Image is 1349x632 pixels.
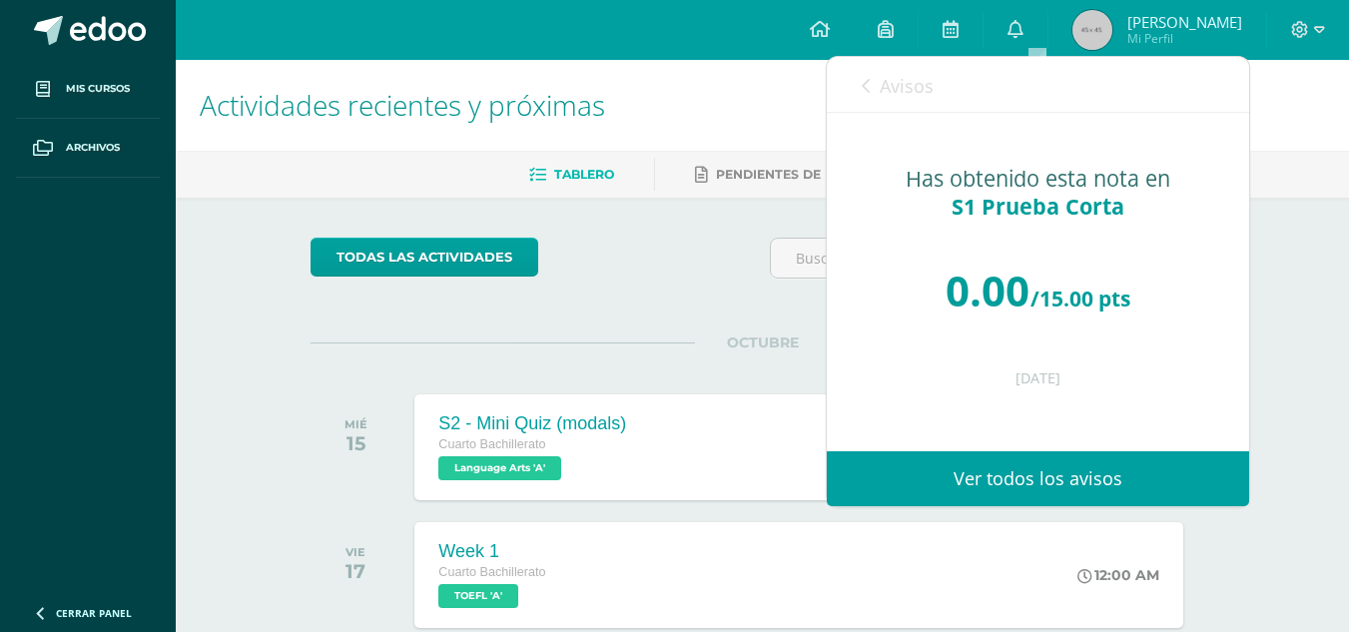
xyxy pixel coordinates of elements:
span: OCTUBRE [695,333,831,351]
span: 0.00 [946,262,1029,318]
span: Pendientes de entrega [716,167,887,182]
span: Tablero [554,167,614,182]
div: VIE [345,545,365,559]
div: Week 1 [438,541,545,562]
div: Has obtenido esta nota en [867,165,1209,221]
input: Busca una actividad próxima aquí... [771,239,1213,278]
div: S2 - Mini Quiz (modals) [438,413,626,434]
a: Tablero [529,159,614,191]
div: 12:00 AM [1077,566,1159,584]
span: Cuarto Bachillerato [438,565,545,579]
a: Archivos [16,119,160,178]
a: Pendientes de entrega [695,159,887,191]
a: Mis cursos [16,60,160,119]
span: /15.00 pts [1030,285,1130,313]
span: Actividades recientes y próximas [200,86,605,124]
span: Avisos [880,74,934,98]
span: [PERSON_NAME] [1127,12,1242,32]
a: Ver todos los avisos [827,451,1249,506]
span: Mis cursos [66,81,130,97]
span: Language Arts 'A' [438,456,561,480]
div: 15 [344,431,367,455]
span: Cerrar panel [56,606,132,620]
span: TOEFL 'A' [438,584,518,608]
span: Archivos [66,140,120,156]
div: MIÉ [344,417,367,431]
span: Cuarto Bachillerato [438,437,545,451]
img: 45x45 [1072,10,1112,50]
a: todas las Actividades [311,238,538,277]
span: S1 Prueba Corta [952,192,1124,221]
div: [DATE] [867,370,1209,387]
div: 17 [345,559,365,583]
span: Mi Perfil [1127,30,1242,47]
